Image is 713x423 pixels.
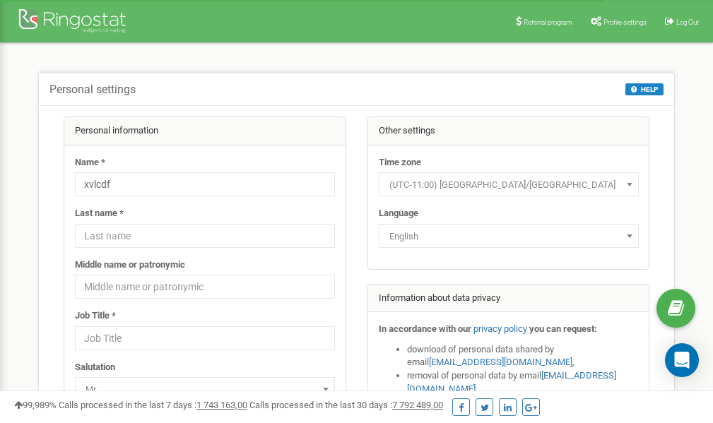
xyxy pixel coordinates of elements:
input: Middle name or patronymic [75,275,335,299]
a: privacy policy [473,323,527,334]
div: Other settings [368,117,649,145]
label: Name * [75,156,105,169]
li: removal of personal data by email , [407,369,639,395]
u: 7 792 489,00 [392,400,443,410]
label: Job Title * [75,309,116,323]
strong: you can request: [529,323,597,334]
div: Personal information [64,117,346,145]
u: 1 743 163,00 [196,400,247,410]
span: English [379,224,639,248]
strong: In accordance with our [379,323,471,334]
span: Profile settings [603,18,647,26]
div: Information about data privacy [368,285,649,313]
input: Last name [75,224,335,248]
span: (UTC-11:00) Pacific/Midway [379,172,639,196]
div: Open Intercom Messenger [665,343,699,377]
span: (UTC-11:00) Pacific/Midway [384,175,634,195]
span: Mr. [75,377,335,401]
label: Time zone [379,156,421,169]
li: download of personal data shared by email , [407,343,639,369]
span: Calls processed in the last 7 days : [59,400,247,410]
button: HELP [625,83,664,95]
label: Language [379,207,418,220]
a: [EMAIL_ADDRESS][DOMAIN_NAME] [429,357,572,367]
span: Log Out [676,18,699,26]
span: Calls processed in the last 30 days : [249,400,443,410]
span: Mr. [80,380,330,400]
label: Salutation [75,361,115,374]
input: Job Title [75,326,335,350]
h5: Personal settings [49,83,136,96]
label: Last name * [75,207,124,220]
label: Middle name or patronymic [75,258,185,272]
input: Name [75,172,335,196]
span: Referral program [524,18,572,26]
span: 99,989% [14,400,57,410]
span: English [384,227,634,246]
